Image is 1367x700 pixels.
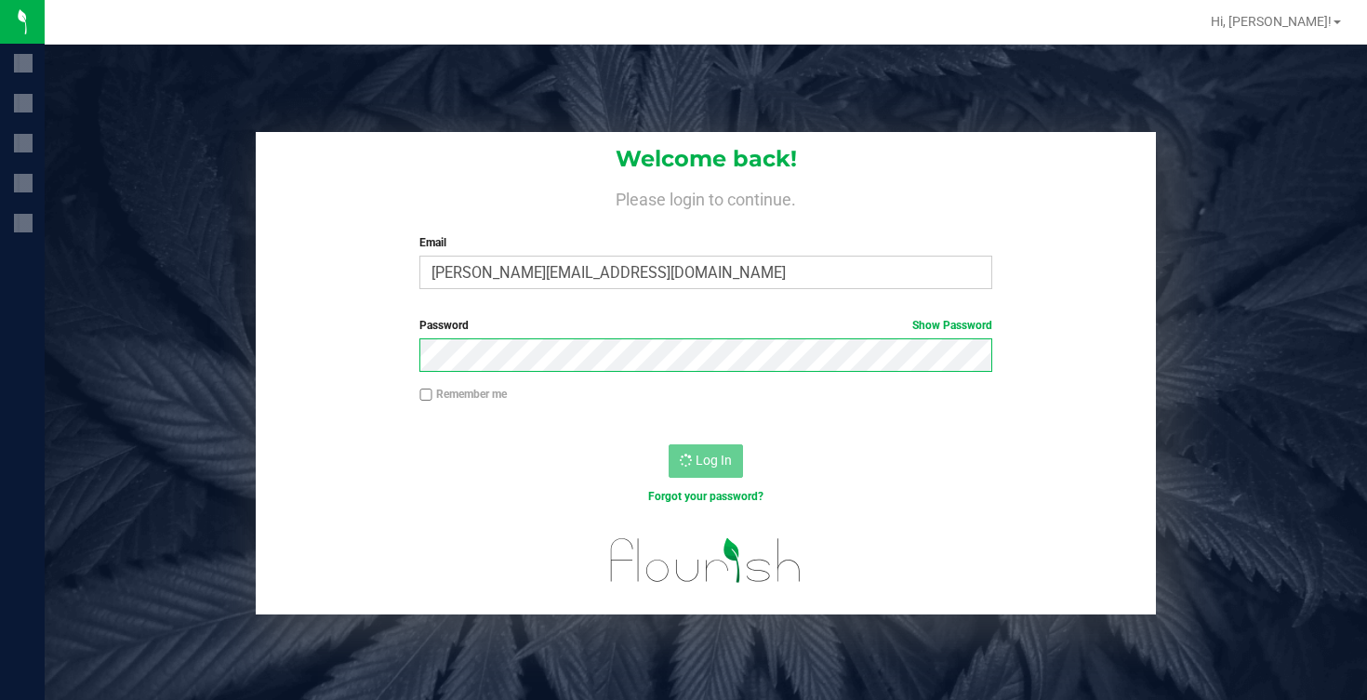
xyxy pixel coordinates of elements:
h4: Please login to continue. [256,186,1156,208]
label: Remember me [419,386,507,403]
button: Log In [669,444,743,478]
img: flourish_logo.svg [593,524,818,597]
a: Show Password [912,319,992,332]
span: Hi, [PERSON_NAME]! [1211,14,1332,29]
label: Email [419,234,991,251]
span: Password [419,319,469,332]
h1: Welcome back! [256,147,1156,171]
input: Remember me [419,389,432,402]
span: Log In [696,453,732,468]
a: Forgot your password? [648,490,763,503]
